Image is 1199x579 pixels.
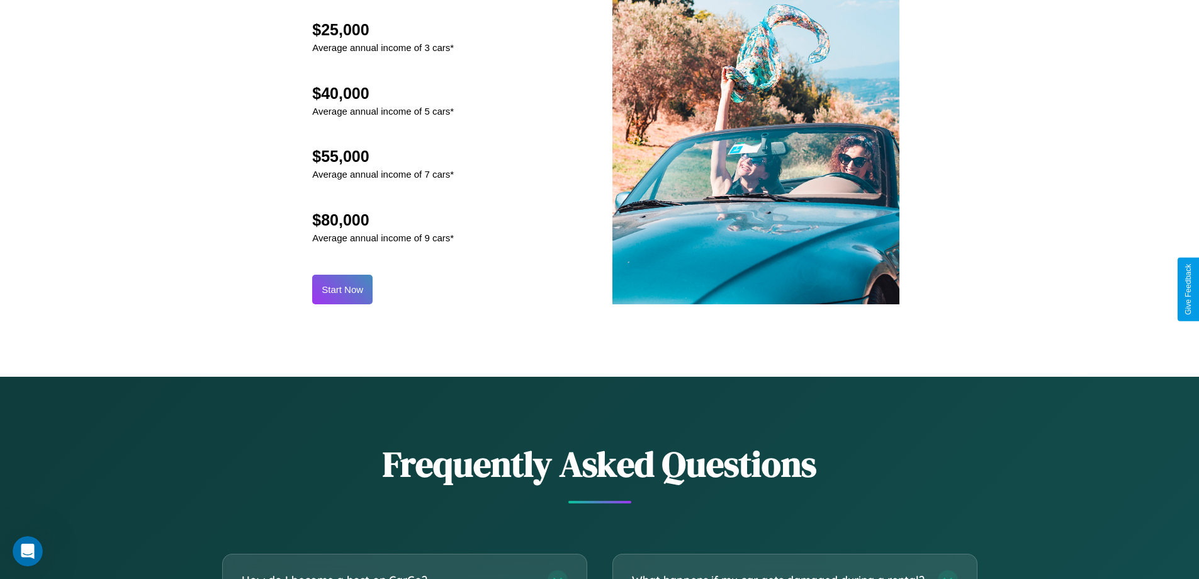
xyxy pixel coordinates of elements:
[312,103,454,120] p: Average annual income of 5 cars*
[312,275,373,304] button: Start Now
[312,147,454,166] h2: $55,000
[222,440,977,488] h2: Frequently Asked Questions
[312,39,454,56] p: Average annual income of 3 cars*
[312,229,454,246] p: Average annual income of 9 cars*
[312,84,454,103] h2: $40,000
[312,166,454,183] p: Average annual income of 7 cars*
[1184,264,1193,315] div: Give Feedback
[312,211,454,229] h2: $80,000
[13,536,43,566] iframe: Intercom live chat
[312,21,454,39] h2: $25,000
